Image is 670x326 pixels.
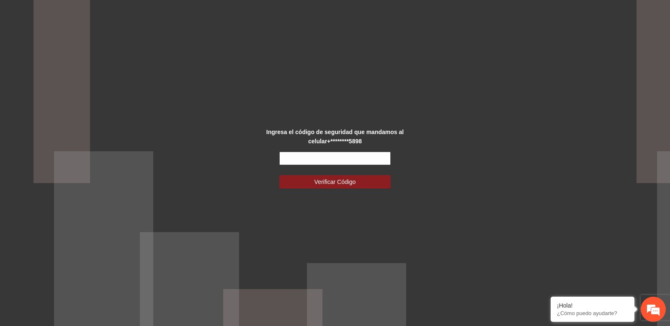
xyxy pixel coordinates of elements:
[137,4,157,24] div: Minimizar ventana de chat en vivo
[4,229,160,258] textarea: Escriba su mensaje y pulse “Intro”
[279,175,391,189] button: Verificar Código
[557,310,628,316] p: ¿Cómo puedo ayudarte?
[314,177,356,186] span: Verificar Código
[557,302,628,309] div: ¡Hola!
[266,129,404,145] strong: Ingresa el código de seguridad que mandamos al celular +********5898
[44,43,141,54] div: Chatee con nosotros ahora
[49,112,116,197] span: Estamos en línea.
